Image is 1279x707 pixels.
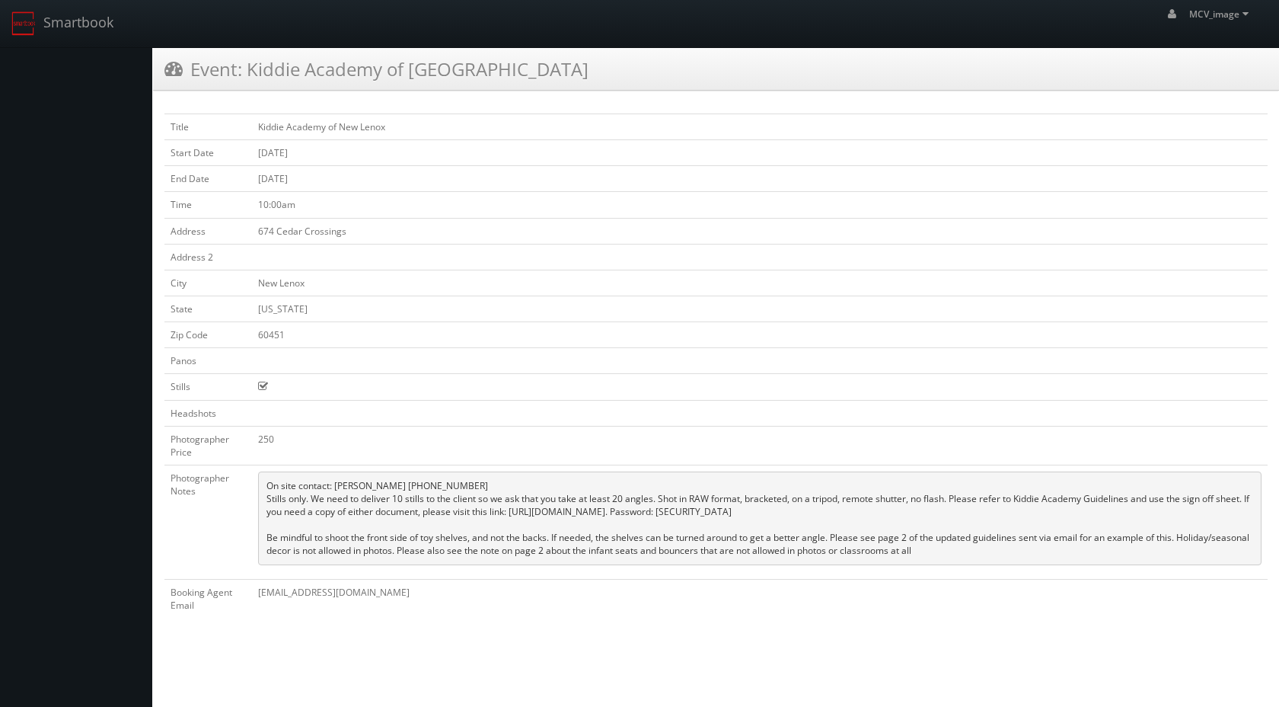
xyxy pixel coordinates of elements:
td: Panos [164,348,252,374]
td: Headshots [164,400,252,426]
td: Title [164,114,252,140]
td: 674 Cedar Crossings [252,218,1268,244]
td: Address [164,218,252,244]
td: State [164,296,252,322]
td: [DATE] [252,140,1268,166]
img: smartbook-logo.png [11,11,36,36]
td: [EMAIL_ADDRESS][DOMAIN_NAME] [252,579,1268,618]
td: [DATE] [252,166,1268,192]
td: 250 [252,426,1268,465]
td: Kiddie Academy of New Lenox [252,114,1268,140]
span: MCV_image [1189,8,1253,21]
td: 10:00am [252,192,1268,218]
td: 60451 [252,322,1268,348]
h3: Event: Kiddie Academy of [GEOGRAPHIC_DATA] [164,56,588,82]
td: Photographer Price [164,426,252,465]
td: Stills [164,374,252,400]
td: Zip Code [164,322,252,348]
td: Time [164,192,252,218]
td: [US_STATE] [252,296,1268,322]
td: Address 2 [164,244,252,270]
td: City [164,270,252,296]
td: Start Date [164,140,252,166]
td: Booking Agent Email [164,579,252,618]
pre: On site contact: [PERSON_NAME] [PHONE_NUMBER] Stills only. We need to deliver 10 stills to the cl... [258,472,1261,565]
td: End Date [164,166,252,192]
td: Photographer Notes [164,465,252,579]
td: New Lenox [252,270,1268,296]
